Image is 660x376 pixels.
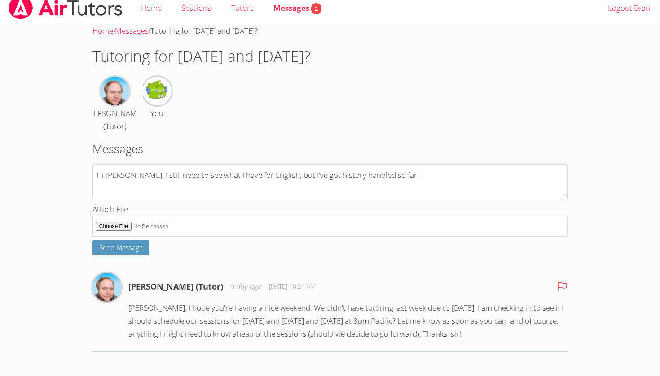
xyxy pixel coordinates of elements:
span: Messages [273,3,321,13]
img: Shawn White [92,273,121,302]
p: [PERSON_NAME]. I hope you're having a nice weekend. We didn't have tutoring last week due to [DAT... [128,302,568,341]
img: Shawn White [101,77,129,105]
h2: Messages [92,140,568,157]
a: Messages [115,26,149,36]
span: 2 [311,3,321,14]
h4: [PERSON_NAME] (Tutor) [128,280,223,293]
textarea: Hi [PERSON_NAME]. I still need to see what I have for English, but I've got history handled so far. [92,164,568,199]
div: › › [92,25,568,38]
span: Send Message [99,243,143,252]
span: [DATE] 10:24 AM [269,282,316,291]
span: a day ago [230,280,262,293]
div: [PERSON_NAME] (Tutor) [87,107,143,133]
span: Attach File [92,204,128,214]
h1: Tutoring for [DATE] and [DATE]? [92,45,568,68]
a: Home [92,26,113,36]
div: You [150,107,163,120]
button: Send Message [92,240,150,255]
input: Attach File [92,216,568,237]
img: Evan Warneck [143,77,172,105]
span: Tutoring for [DATE] and [DATE]? [150,26,258,36]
